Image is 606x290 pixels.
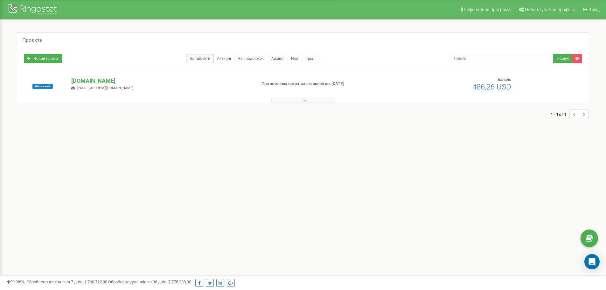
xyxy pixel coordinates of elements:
a: Архівні [268,54,288,63]
span: Вихід [589,7,600,12]
a: Всі проєкти [186,54,214,63]
span: 99,989% [6,279,25,284]
span: Реферальна програма [464,7,511,12]
u: 1 760 712,00 [84,279,107,284]
span: Активний [32,84,53,89]
button: Пошук [553,54,572,63]
p: При поточних витратах активний до: [DATE] [261,81,394,87]
p: [DOMAIN_NAME] [71,77,251,85]
span: Оброблено дзвінків за 7 днів : [26,279,107,284]
a: Активні [213,54,234,63]
u: 7 775 288,00 [168,279,191,284]
div: Open Intercom Messenger [584,254,600,269]
span: Оброблено дзвінків за 30 днів : [108,279,191,284]
input: Пошук [450,54,554,63]
h5: Проєкти [22,38,43,43]
a: Не продовжені [234,54,268,63]
span: 1 - 1 of 1 [551,110,569,119]
span: [EMAIL_ADDRESS][DOMAIN_NAME] [77,86,133,90]
a: Нові [288,54,303,63]
a: Новий проєкт [24,54,62,63]
a: Тріал [303,54,319,63]
span: Баланс [498,77,511,82]
span: 486,26 USD [472,82,511,91]
span: Налаштування профілю [525,7,575,12]
nav: ... [551,103,589,125]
